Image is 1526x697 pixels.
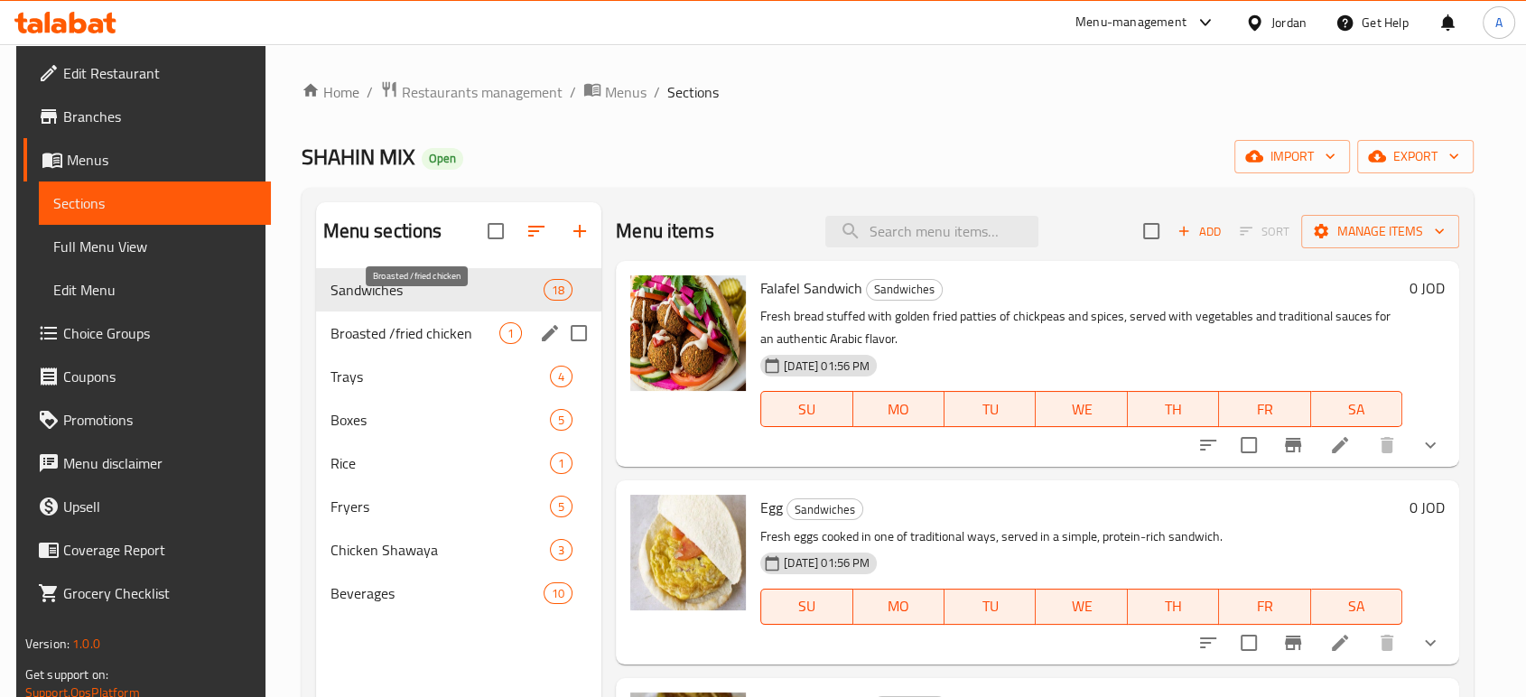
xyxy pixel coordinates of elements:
[63,452,256,474] span: Menu disclaimer
[330,366,551,387] div: Trays
[1219,391,1310,427] button: FR
[477,212,515,250] span: Select all sections
[330,452,551,474] div: Rice
[23,572,271,615] a: Grocery Checklist
[630,495,746,610] img: Egg
[1128,391,1219,427] button: TH
[63,322,256,344] span: Choice Groups
[1186,621,1230,664] button: sort-choices
[1329,434,1351,456] a: Edit menu item
[1170,218,1228,246] button: Add
[1135,396,1212,423] span: TH
[551,542,572,559] span: 3
[23,311,271,355] a: Choice Groups
[544,582,572,604] div: items
[1419,632,1441,654] svg: Show Choices
[1230,426,1268,464] span: Select to update
[1410,495,1445,520] h6: 0 JOD
[1357,140,1474,173] button: export
[53,236,256,257] span: Full Menu View
[866,279,943,301] div: Sandwiches
[23,138,271,181] a: Menus
[499,322,522,344] div: items
[39,268,271,311] a: Edit Menu
[616,218,714,245] h2: Menu items
[1226,396,1303,423] span: FR
[1226,593,1303,619] span: FR
[760,494,783,521] span: Egg
[67,149,256,171] span: Menus
[768,593,845,619] span: SU
[380,80,563,104] a: Restaurants management
[316,528,602,572] div: Chicken Shawaya3
[1128,589,1219,625] button: TH
[63,62,256,84] span: Edit Restaurant
[367,81,373,103] li: /
[316,485,602,528] div: Fryers5
[330,582,544,604] span: Beverages
[550,496,572,517] div: items
[1409,621,1452,664] button: show more
[63,582,256,604] span: Grocery Checklist
[53,192,256,214] span: Sections
[63,539,256,561] span: Coverage Report
[760,589,852,625] button: SU
[853,391,944,427] button: MO
[25,632,70,655] span: Version:
[952,396,1028,423] span: TU
[63,106,256,127] span: Branches
[768,396,845,423] span: SU
[1271,621,1315,664] button: Branch-specific-item
[302,81,359,103] a: Home
[23,95,271,138] a: Branches
[1230,624,1268,662] span: Select to update
[1036,589,1127,625] button: WE
[1132,212,1170,250] span: Select section
[760,305,1402,350] p: Fresh bread stuffed with golden fried patties of chickpeas and spices, served with vegetables and...
[583,80,647,104] a: Menus
[316,398,602,441] div: Boxes5
[551,498,572,516] span: 5
[777,358,877,375] span: [DATE] 01:56 PM
[402,81,563,103] span: Restaurants management
[316,441,602,485] div: Rice1
[558,209,601,253] button: Add section
[544,279,572,301] div: items
[63,409,256,431] span: Promotions
[667,81,719,103] span: Sections
[302,80,1475,104] nav: breadcrumb
[544,585,572,602] span: 10
[330,496,551,517] span: Fryers
[1219,589,1310,625] button: FR
[23,51,271,95] a: Edit Restaurant
[330,279,544,301] span: Sandwiches
[861,593,937,619] span: MO
[23,398,271,441] a: Promotions
[1419,434,1441,456] svg: Show Choices
[63,366,256,387] span: Coupons
[1170,218,1228,246] span: Add item
[1409,423,1452,467] button: show more
[1316,220,1445,243] span: Manage items
[867,279,942,300] span: Sandwiches
[1271,423,1315,467] button: Branch-specific-item
[1495,13,1503,33] span: A
[1311,589,1402,625] button: SA
[330,409,551,431] span: Boxes
[570,81,576,103] li: /
[786,498,863,520] div: Sandwiches
[330,539,551,561] span: Chicken Shawaya
[316,311,602,355] div: Broasted /fried chicken1edit
[422,148,463,170] div: Open
[72,632,100,655] span: 1.0.0
[550,452,572,474] div: items
[944,589,1036,625] button: TU
[551,368,572,386] span: 4
[787,499,862,520] span: Sandwiches
[630,275,746,391] img: Falafel Sandwich
[1186,423,1230,467] button: sort-choices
